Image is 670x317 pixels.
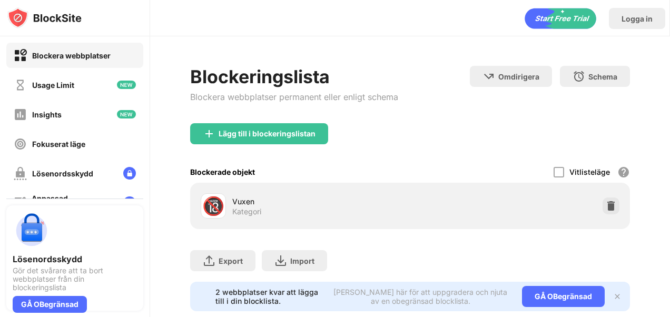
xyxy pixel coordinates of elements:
div: Usage Limit [32,81,74,90]
img: new-icon.svg [117,110,136,118]
img: logo-blocksite.svg [7,7,82,28]
div: Schema [588,72,617,81]
div: Gör det svårare att ta bort webbplatser från din blockeringslista [13,266,137,292]
div: Vitlisteläge [569,167,610,176]
img: focus-off.svg [14,137,27,151]
img: customize-block-page-off.svg [14,196,26,209]
div: Omdirigera [498,72,539,81]
div: Anpassad blockeringssida [32,194,115,212]
div: GÅ OBegränsad [522,286,605,307]
img: lock-menu.svg [123,196,136,209]
img: password-protection-off.svg [14,167,27,180]
div: Lösenordsskydd [32,169,93,178]
div: Blockera webbplatser [32,51,111,60]
img: new-icon.svg [117,81,136,89]
div: Blockera webbplatser permanent eller enligt schema [190,92,398,102]
div: Lösenordsskydd [13,254,137,264]
div: Vuxen [232,196,410,207]
div: Lägg till i blockeringslistan [219,130,316,138]
img: lock-menu.svg [123,167,136,180]
img: x-button.svg [613,292,622,301]
div: Blockeringslista [190,66,398,87]
div: Blockerade objekt [190,167,255,176]
div: 2 webbplatser kvar att lägga till i din blocklista. [215,288,325,305]
img: insights-off.svg [14,108,27,121]
img: push-password-protection.svg [13,212,51,250]
div: Insights [32,110,62,119]
div: animation [525,8,596,29]
div: Logga in [622,14,653,23]
img: block-on.svg [14,49,27,62]
div: GÅ OBegränsad [13,296,87,313]
div: Fokuserat läge [32,140,85,148]
div: Import [290,256,314,265]
div: [PERSON_NAME] här för att uppgradera och njuta av en obegränsad blocklista. [332,288,509,305]
div: 🔞 [202,195,224,217]
img: time-usage-off.svg [14,78,27,92]
div: Export [219,256,243,265]
div: Kategori [232,207,261,216]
